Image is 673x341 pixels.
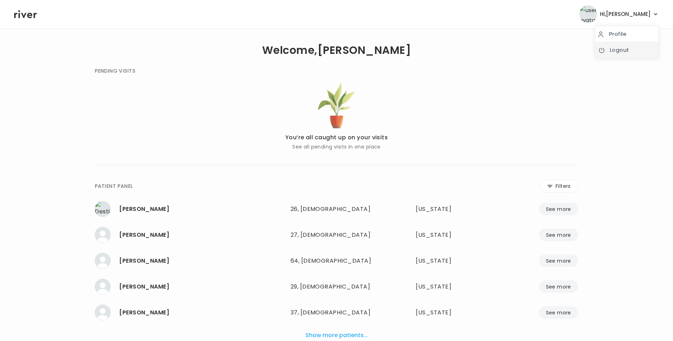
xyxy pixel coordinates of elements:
[416,282,480,292] div: Texas
[95,182,133,190] div: PATIENT PANEL
[119,230,285,240] div: Jonathan Voelker
[119,282,285,292] div: Brianna Barrios
[579,5,597,23] img: user avatar
[416,256,480,266] div: Texas
[539,280,578,293] button: See more
[119,204,285,214] div: Destiny Ford
[539,255,578,267] button: See more
[416,230,480,240] div: Virginia
[291,204,383,214] div: 26, [DEMOGRAPHIC_DATA]
[95,304,111,320] img: Jonathon Tucker
[598,29,656,39] a: Profile
[416,308,480,318] div: Georgia
[285,142,388,151] p: See all pending visits in one place
[600,9,651,19] span: Hi, [PERSON_NAME]
[598,45,656,55] a: Logout
[95,201,111,217] img: Destiny Ford
[119,256,285,266] div: Teresa Elrod
[119,308,285,318] div: Jonathon Tucker
[95,253,111,269] img: Teresa Elrod
[291,230,383,240] div: 27, [DEMOGRAPHIC_DATA]
[291,256,383,266] div: 64, [DEMOGRAPHIC_DATA]
[95,227,111,243] img: Jonathan Voelker
[539,229,578,241] button: See more
[291,282,383,292] div: 29, [DEMOGRAPHIC_DATA]
[95,279,111,295] img: Brianna Barrios
[416,204,480,214] div: Florida
[539,306,578,319] button: See more
[540,180,578,192] button: Filters
[539,203,578,215] button: See more
[291,308,383,318] div: 37, [DEMOGRAPHIC_DATA]
[95,67,135,75] div: PENDING VISITS
[262,45,411,55] h1: Welcome, [PERSON_NAME]
[579,5,659,23] button: user avatarHi,[PERSON_NAME]
[285,133,388,142] p: You’re all caught up on your visits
